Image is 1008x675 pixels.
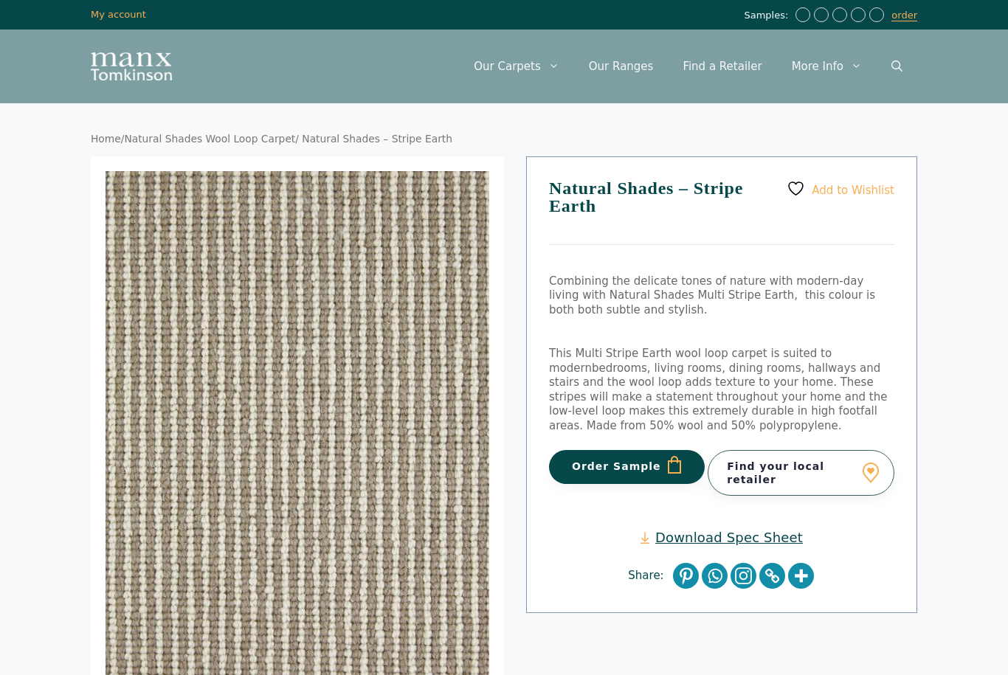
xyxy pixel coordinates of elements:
[891,10,917,21] a: order
[702,563,728,589] a: Whatsapp
[641,529,803,546] a: Download Spec Sheet
[124,133,295,145] a: Natural Shades Wool Loop Carpet
[549,361,887,432] span: bedrooms, living rooms, dining rooms, hallways and stairs and the wool loop adds texture to your ...
[777,44,877,89] a: More Info
[708,450,894,496] a: Find your local retailer
[549,450,705,484] button: Order Sample
[91,133,121,145] a: Home
[91,9,146,20] a: My account
[812,183,894,196] span: Add to Wishlist
[628,569,671,584] span: Share:
[668,44,776,89] a: Find a Retailer
[744,10,792,22] span: Samples:
[459,44,917,89] nav: Primary
[574,44,669,89] a: Our Ranges
[731,563,756,589] a: Instagram
[549,347,832,375] span: This Multi Stripe Earth wool loop carpet is suited to modern
[759,563,785,589] a: Copy Link
[91,52,172,80] img: Manx Tomkinson
[673,563,699,589] a: Pinterest
[459,44,574,89] a: Our Carpets
[549,274,875,316] span: Combining the delicate tones of nature with modern-day living with Natural Shades Multi Stripe Ea...
[91,133,917,146] nav: Breadcrumb
[787,179,894,198] a: Add to Wishlist
[788,563,814,589] a: More
[877,44,917,89] a: Open Search Bar
[549,179,894,245] h1: Natural Shades – Stripe Earth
